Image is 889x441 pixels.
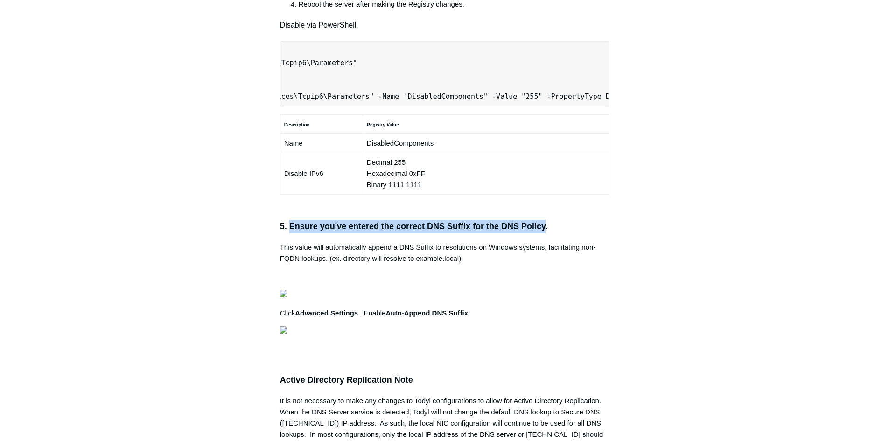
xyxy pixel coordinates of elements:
[280,242,609,264] p: This value will automatically append a DNS Suffix to resolutions on Windows systems, facilitating...
[295,309,358,317] strong: Advanced Settings
[280,41,609,107] pre: # Set the location to the registry Set-Location -Path "HKLM:\SYSTEM\CurrentControlSet\Services\Tc...
[363,153,609,195] td: Decimal 255 Hexadecimal 0xFF Binary 1111 1111
[385,309,468,317] strong: Auto-Append DNS Suffix
[280,326,287,334] img: 27414169404179
[284,122,310,127] strong: Description
[280,19,609,31] h4: Disable via PowerShell
[280,220,609,233] h3: 5. Ensure you've entered the correct DNS Suffix for the DNS Policy.
[280,373,609,387] h3: Active Directory Replication Note
[363,134,609,153] td: DisabledComponents
[280,153,363,195] td: Disable IPv6
[280,308,609,319] p: Click . Enable .
[280,290,287,297] img: 27414207119379
[280,134,363,153] td: Name
[367,122,399,127] strong: Registry Value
